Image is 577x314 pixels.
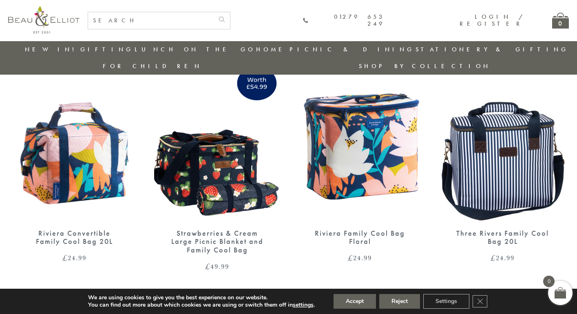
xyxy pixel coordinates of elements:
div: Riviera Convertible Family Cool Bag 20L [26,229,124,246]
span: £ [348,253,353,263]
a: For Children [103,62,202,70]
span: 0 [543,276,555,287]
a: 0 [552,13,569,29]
a: Gifting [80,45,133,53]
a: Home [256,45,289,53]
bdi: 24.99 [348,253,372,263]
bdi: 49.99 [205,261,229,271]
button: Settings [423,294,469,309]
img: logo [8,6,80,33]
a: Shop by collection [359,62,491,70]
span: £ [205,261,210,271]
a: Riviera Family Cool Bag Floral Riviera Family Cool Bag Floral £24.99 [297,58,423,262]
div: Riviera Family Cool Bag Floral [311,229,409,246]
p: We are using cookies to give you the best experience on our website. [88,294,315,301]
a: Riviera Convertible Family Cool Bag 20L Riviera Convertible Family Cool Bag 20L £24.99 [11,58,138,262]
button: Reject [379,294,420,309]
img: Strawberries & Cream Large Quilted Picnic Blanket and Family Cool Bag [154,58,281,221]
a: Three Rivers Family Cool Bag 20L Three Rivers Family Cool Bag 20L £24.99 [440,58,566,262]
a: Stationery & Gifting [416,45,568,53]
span: £ [62,253,68,263]
img: Riviera Family Cool Bag Floral [297,58,423,221]
span: £ [491,253,496,263]
div: Three Rivers Family Cool Bag 20L [454,229,552,246]
img: Three Rivers Family Cool Bag 20L [440,58,566,221]
p: You can find out more about which cookies we are using or switch them off in . [88,301,315,309]
a: Picnic & Dining [290,45,414,53]
bdi: 24.99 [62,253,86,263]
a: New in! [25,45,80,53]
div: Strawberries & Cream Large Picnic Blanket and Family Cool Bag [168,229,266,254]
button: Accept [334,294,376,309]
input: SEARCH [88,12,214,29]
a: Strawberries & Cream Large Quilted Picnic Blanket and Family Cool Bag Strawberries & Cream Large ... [154,58,281,270]
bdi: 24.99 [491,253,515,263]
a: Login / Register [460,13,524,28]
button: Close GDPR Cookie Banner [473,295,487,307]
a: Lunch On The Go [135,45,255,53]
img: Riviera Convertible Family Cool Bag 20L [11,58,138,221]
a: 01279 653 249 [303,13,385,28]
button: settings [293,301,314,309]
